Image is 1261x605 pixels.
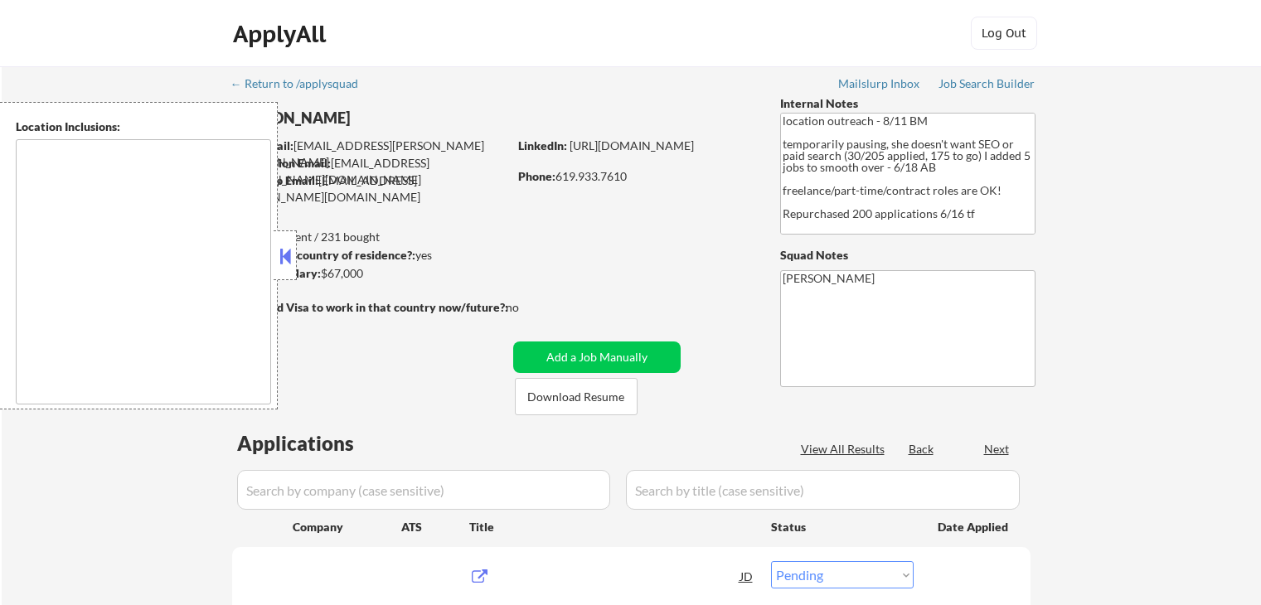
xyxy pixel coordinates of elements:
div: Next [984,441,1011,457]
strong: Can work in country of residence?: [231,248,415,262]
div: ← Return to /applysquad [230,78,374,90]
div: $67,000 [231,265,507,282]
button: Log Out [971,17,1037,50]
strong: Phone: [518,169,555,183]
div: no [506,299,553,316]
div: ApplyAll [233,20,331,48]
div: 88 sent / 231 bought [231,229,507,245]
button: Download Resume [515,378,638,415]
div: Squad Notes [780,247,1035,264]
input: Search by company (case sensitive) [237,470,610,510]
div: Back [909,441,935,457]
div: Title [469,519,755,535]
div: Job Search Builder [938,78,1035,90]
div: [EMAIL_ADDRESS][PERSON_NAME][DOMAIN_NAME] [232,172,507,205]
a: [URL][DOMAIN_NAME] [570,138,694,152]
strong: Will need Visa to work in that country now/future?: [232,300,508,314]
a: Mailslurp Inbox [838,77,921,94]
div: Date Applied [938,519,1011,535]
button: Add a Job Manually [513,341,681,373]
div: Status [771,511,914,541]
div: [PERSON_NAME] [232,108,573,128]
div: [EMAIL_ADDRESS][PERSON_NAME][DOMAIN_NAME] [233,155,507,187]
input: Search by title (case sensitive) [626,470,1020,510]
div: View All Results [801,441,890,457]
div: Mailslurp Inbox [838,78,921,90]
div: Company [293,519,401,535]
div: ATS [401,519,469,535]
div: 619.933.7610 [518,168,753,185]
div: JD [739,561,755,591]
a: ← Return to /applysquad [230,77,374,94]
div: [EMAIL_ADDRESS][PERSON_NAME][DOMAIN_NAME] [233,138,507,170]
strong: LinkedIn: [518,138,567,152]
div: Location Inclusions: [16,119,271,135]
div: Internal Notes [780,95,1035,112]
div: Applications [237,433,401,453]
div: yes [231,247,502,264]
